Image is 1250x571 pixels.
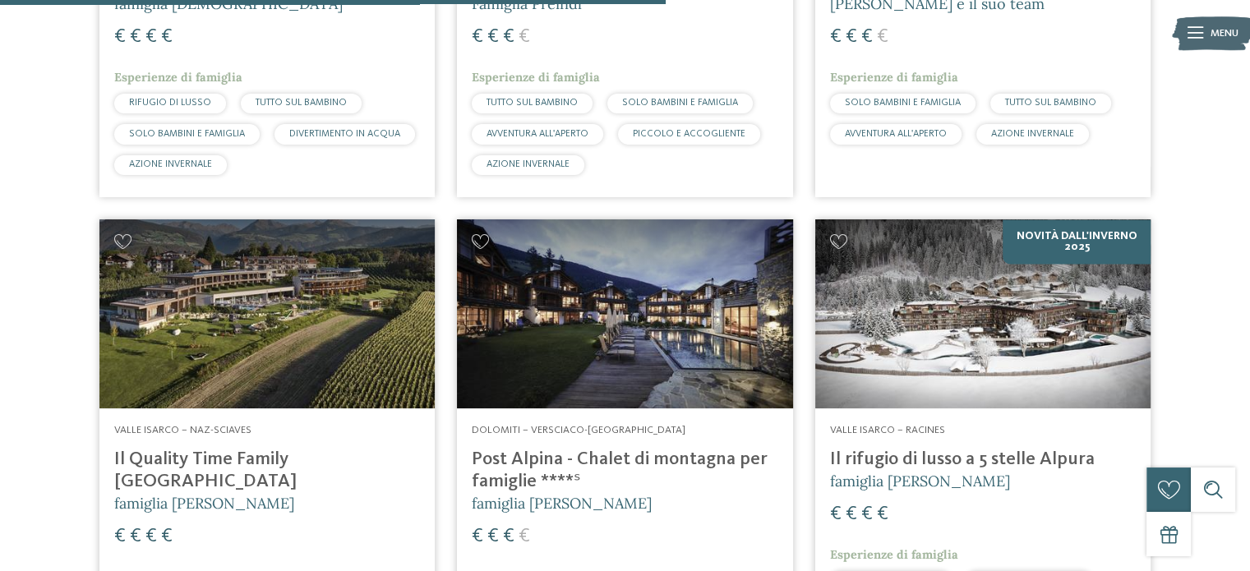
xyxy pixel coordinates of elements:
font: € [161,527,173,546]
font: € [114,527,126,546]
font: € [145,27,157,47]
img: Cerchi hotel per famiglie? Trova i migliori qui! [99,219,435,408]
font: Valle Isarco – Naz-Sciaves [114,425,251,435]
font: € [877,27,888,47]
font: € [503,527,514,546]
font: DIVERTIMENTO IN ACQUA [289,129,400,139]
font: Valle Isarco – Racines [830,425,945,435]
font: € [861,504,873,524]
font: SOLO BAMBINI E FAMIGLIA [129,129,245,139]
font: € [830,504,842,524]
font: € [114,27,126,47]
img: Post Alpina - Chalet di montagna per famiglie ****ˢ [457,219,792,408]
font: AVVENTURA ALL'APERTO [845,129,947,139]
font: € [877,504,888,524]
font: Esperienze di famiglia [830,70,958,85]
font: Esperienze di famiglia [114,70,242,85]
font: famiglia [PERSON_NAME] [830,472,1010,490]
font: € [503,27,514,47]
font: € [472,527,483,546]
font: Post Alpina - Chalet di montagna per famiglie ****ˢ [472,450,768,490]
font: AZIONE INVERNALE [487,159,570,169]
font: AZIONE INVERNALE [991,129,1074,139]
font: Dolomiti – Versciaco-[GEOGRAPHIC_DATA] [472,425,685,435]
font: SOLO BAMBINI E FAMIGLIA [845,98,961,108]
font: € [487,27,499,47]
font: RIFUGIO DI LUSSO [129,98,211,108]
font: € [130,27,141,47]
font: € [487,527,499,546]
font: Il rifugio di lusso a 5 stelle Alpura [830,450,1095,468]
font: € [846,27,857,47]
font: PICCOLO E ACCOGLIENTE [633,129,745,139]
font: € [145,527,157,546]
font: famiglia [PERSON_NAME] [114,494,294,513]
font: € [519,527,530,546]
font: € [519,27,530,47]
font: € [130,527,141,546]
font: € [161,27,173,47]
font: Esperienze di famiglia [472,70,600,85]
font: AZIONE INVERNALE [129,159,212,169]
font: Il Quality Time Family [GEOGRAPHIC_DATA] [114,450,297,490]
font: € [846,504,857,524]
img: Cerchi hotel per famiglie? Trova i migliori qui! [815,219,1151,408]
font: TUTTO SUL BAMBINO [1005,98,1096,108]
font: SOLO BAMBINI E FAMIGLIA [622,98,738,108]
font: € [861,27,873,47]
font: € [472,27,483,47]
font: TUTTO SUL BAMBINO [487,98,578,108]
font: TUTTO SUL BAMBINO [256,98,347,108]
font: € [830,27,842,47]
font: Esperienze di famiglia [830,547,958,562]
font: AVVENTURA ALL'APERTO [487,129,588,139]
font: famiglia [PERSON_NAME] [472,494,652,513]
